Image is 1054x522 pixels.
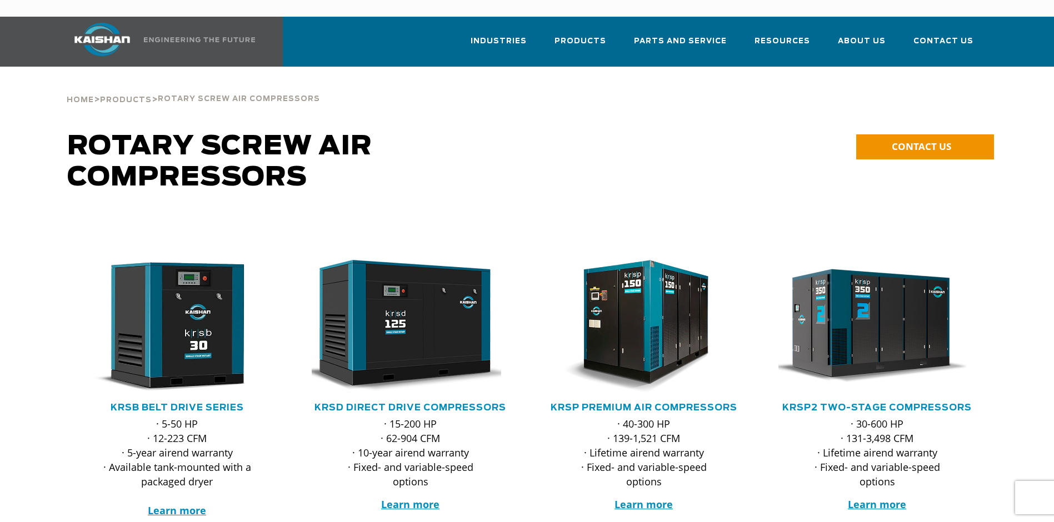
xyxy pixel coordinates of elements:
span: Home [67,97,94,104]
a: Learn more [848,498,906,511]
p: · 40-300 HP · 139-1,521 CFM · Lifetime airend warranty · Fixed- and variable-speed options [567,416,721,489]
a: Contact Us [913,27,973,64]
div: krsp150 [545,260,743,393]
a: KRSD Direct Drive Compressors [314,403,506,412]
img: krsp150 [537,260,735,393]
a: Learn more [615,498,673,511]
a: Home [67,94,94,104]
span: Resources [755,35,810,48]
a: CONTACT US [856,134,994,159]
a: Resources [755,27,810,64]
img: krsp350 [770,260,968,393]
span: Rotary Screw Air Compressors [158,96,320,103]
div: krsb30 [78,260,276,393]
div: krsp350 [778,260,976,393]
span: Rotary Screw Air Compressors [67,133,372,191]
a: Parts and Service [634,27,727,64]
a: Learn more [381,498,439,511]
span: Industries [471,35,527,48]
div: > > [67,67,320,109]
a: Products [100,94,152,104]
a: Kaishan USA [61,17,257,67]
span: Products [555,35,606,48]
a: KRSP2 Two-Stage Compressors [782,403,972,412]
a: KRSB Belt Drive Series [111,403,244,412]
span: About Us [838,35,886,48]
span: Products [100,97,152,104]
span: Contact Us [913,35,973,48]
p: · 15-200 HP · 62-904 CFM · 10-year airend warranty · Fixed- and variable-speed options [334,416,487,489]
img: kaishan logo [61,23,144,56]
p: · 5-50 HP · 12-223 CFM · 5-year airend warranty · Available tank-mounted with a packaged dryer [101,416,254,518]
p: · 30-600 HP · 131-3,498 CFM · Lifetime airend warranty · Fixed- and variable-speed options [801,416,954,489]
a: Learn more [148,504,206,517]
img: krsb30 [70,260,268,393]
span: Parts and Service [634,35,727,48]
a: About Us [838,27,886,64]
a: Products [555,27,606,64]
img: Engineering the future [144,37,255,42]
a: Industries [471,27,527,64]
a: KRSP Premium Air Compressors [551,403,737,412]
div: krsd125 [312,260,509,393]
span: CONTACT US [892,140,951,153]
img: krsd125 [303,260,501,393]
